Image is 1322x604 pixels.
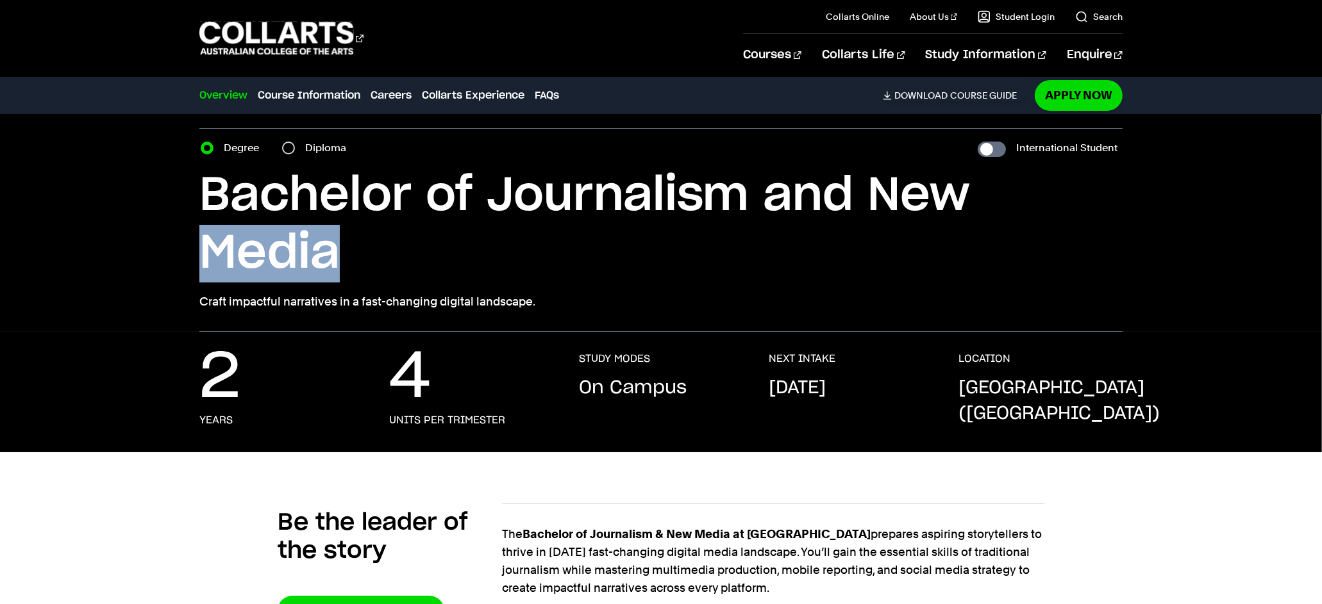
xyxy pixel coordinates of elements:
[502,525,1044,597] p: The prepares aspiring storytellers to thrive in [DATE] fast-changing digital media landscape. You...
[224,139,267,157] label: Degree
[422,88,524,103] a: Collarts Experience
[535,88,559,103] a: FAQs
[822,34,905,76] a: Collarts Life
[199,293,1123,311] p: Craft impactful narratives in a fast-changing digital landscape.
[278,509,502,565] h2: Be the leader of the story
[769,352,835,365] h3: NEXT INTAKE
[826,10,889,23] a: Collarts Online
[910,10,957,23] a: About Us
[894,90,948,101] span: Download
[579,375,687,401] p: On Campus
[769,375,826,401] p: [DATE]
[389,414,505,427] h3: units per trimester
[199,20,364,56] div: Go to homepage
[258,88,360,103] a: Course Information
[371,88,412,103] a: Careers
[958,352,1010,365] h3: LOCATION
[1035,80,1123,110] a: Apply Now
[978,10,1055,23] a: Student Login
[1067,34,1123,76] a: Enquire
[523,527,871,541] strong: Bachelor of Journalism & New Media at [GEOGRAPHIC_DATA]
[1075,10,1123,23] a: Search
[958,375,1160,427] p: [GEOGRAPHIC_DATA] ([GEOGRAPHIC_DATA])
[199,167,1123,282] h1: Bachelor of Journalism and New Media
[389,352,431,404] p: 4
[743,34,801,76] a: Courses
[199,88,247,103] a: Overview
[926,34,1046,76] a: Study Information
[199,414,233,427] h3: years
[305,139,354,157] label: Diploma
[579,352,650,365] h3: STUDY MODES
[883,90,1027,101] a: DownloadCourse Guide
[199,352,240,404] p: 2
[1016,139,1117,157] label: International Student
